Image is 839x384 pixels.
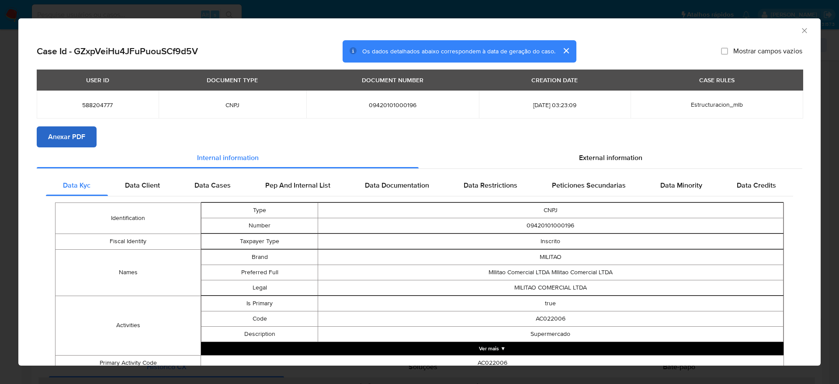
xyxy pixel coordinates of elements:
td: MILITAO [318,249,783,265]
span: Data Restrictions [464,180,517,190]
span: Data Credits [737,180,776,190]
td: MILITAO COMERCIAL LTDA [318,280,783,295]
td: Names [55,249,201,296]
td: 09420101000196 [318,218,783,233]
td: Activities [55,296,201,355]
td: Primary Activity Code [55,355,201,370]
button: Anexar PDF [37,126,97,147]
span: Os dados detalhados abaixo correspondem à data de geração do caso. [362,47,555,56]
td: Inscrito [318,234,783,249]
span: Estructuracion_mlb [691,100,743,109]
span: Anexar PDF [48,127,85,147]
td: MIlitao Comercial LTDA MIlitao Comercial LTDA [318,265,783,280]
div: Detailed internal info [46,175,793,196]
span: External information [579,153,642,163]
td: Description [201,326,318,342]
td: Number [201,218,318,233]
div: DOCUMENT NUMBER [357,73,429,87]
span: 588204777 [47,101,148,109]
td: Preferred Full [201,265,318,280]
td: Supermercado [318,326,783,342]
span: Data Minority [660,180,702,190]
div: USER ID [81,73,114,87]
span: Data Cases [194,180,231,190]
div: CASE RULES [694,73,740,87]
input: Mostrar campos vazios [721,48,728,55]
td: true [318,296,783,311]
span: [DATE] 03:23:09 [489,101,620,109]
span: Data Kyc [63,180,90,190]
button: Fechar a janela [800,26,808,34]
td: AC022006 [201,355,784,370]
td: Fiscal Identity [55,234,201,249]
button: Expand array [201,342,784,355]
span: Peticiones Secundarias [552,180,626,190]
td: Code [201,311,318,326]
span: Data Client [125,180,160,190]
span: CNPJ [169,101,296,109]
td: Brand [201,249,318,265]
span: 09420101000196 [317,101,468,109]
td: Is Primary [201,296,318,311]
td: AC022006 [318,311,783,326]
span: Internal information [197,153,259,163]
button: cerrar [555,40,576,61]
div: CREATION DATE [526,73,583,87]
td: CNPJ [318,202,783,218]
h2: Case Id - GZxpVeiHu4JFuPuouSCf9d5V [37,45,198,57]
div: DOCUMENT TYPE [201,73,263,87]
span: Data Documentation [365,180,429,190]
span: Pep And Internal List [265,180,330,190]
span: Mostrar campos vazios [733,47,802,56]
div: closure-recommendation-modal [18,18,821,366]
td: Type [201,202,318,218]
div: Detailed info [37,147,802,168]
td: Identification [55,202,201,234]
td: Taxpayer Type [201,234,318,249]
td: Legal [201,280,318,295]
